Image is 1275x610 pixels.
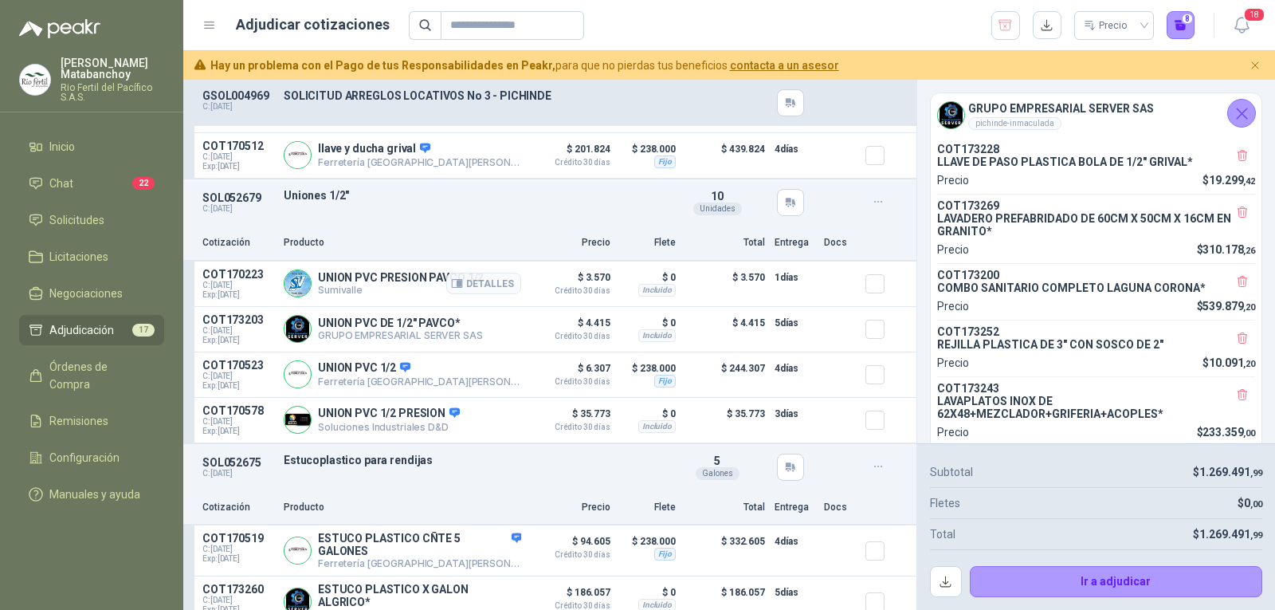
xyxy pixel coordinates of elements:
[1202,243,1255,256] span: 310.178
[202,152,274,162] span: C: [DATE]
[937,338,1255,351] p: REJILLA PLASTICA DE 3" CON SOSCO DE 2"
[202,359,274,372] p: COT170523
[19,443,164,473] a: Configuración
[714,455,720,467] span: 5
[654,155,676,168] div: Fijo
[284,454,668,466] p: Estucoplastico para rendijas
[318,583,521,608] p: ESTUCO PLASTICO X GALON ALGRICO*
[202,372,274,381] span: C: [DATE]
[930,463,973,481] p: Subtotal
[620,268,676,287] p: $ 0
[1243,428,1255,439] span: ,00
[1197,423,1256,441] p: $
[620,235,676,250] p: Flete
[937,297,969,315] p: Precio
[446,273,521,294] button: Detalles
[685,500,765,515] p: Total
[1243,359,1255,369] span: ,20
[1243,7,1265,22] span: 18
[1250,468,1262,478] span: ,99
[318,361,521,376] p: UNION PVC 1/2
[1243,302,1255,313] span: ,20
[968,117,1061,130] div: pichinde-inmaculada
[1199,528,1262,541] span: 1.269.491
[202,140,274,152] p: COT170512
[318,557,521,569] p: Ferretería [GEOGRAPHIC_DATA][PERSON_NAME]
[824,235,856,250] p: Docs
[937,143,1255,155] p: COT173228
[49,321,114,339] span: Adjudicación
[318,407,460,421] p: UNION PVC 1/2 PRESION
[202,596,274,605] span: C: [DATE]
[202,404,274,417] p: COT170578
[284,500,521,515] p: Producto
[638,284,676,297] div: Incluido
[210,59,555,72] b: Hay un problema con el Pago de tus Responsabilidades en Peakr,
[236,14,390,36] h1: Adjudicar cotizaciones
[775,532,814,551] p: 4 días
[531,551,610,559] span: Crédito 30 días
[685,235,765,250] p: Total
[1084,14,1130,37] div: Precio
[318,142,521,156] p: llave y ducha grival
[1202,354,1255,372] p: $
[318,317,483,329] p: UNION PVC DE 1/2" PAVCO*
[202,456,274,469] p: SOL052675
[824,500,856,515] p: Docs
[531,235,610,250] p: Precio
[20,65,50,95] img: Company Logo
[202,326,274,336] span: C: [DATE]
[202,102,274,112] p: C: [DATE]
[284,537,311,564] img: Company Logo
[937,395,1255,420] p: LAVAPLATOS INOX DE 62X48+MEZCLADOR+GRIFERIA+ACOPLES*
[202,235,274,250] p: Cotización
[202,427,274,436] span: Exp: [DATE]
[318,329,483,341] p: GRUPO EMPRESARIAL SERVER SAS
[19,19,100,38] img: Logo peakr
[61,57,164,80] p: [PERSON_NAME] Matabanchoy
[531,159,610,167] span: Crédito 30 días
[685,404,765,436] p: $ 35.773
[202,381,274,391] span: Exp: [DATE]
[318,376,521,388] p: Ferretería [GEOGRAPHIC_DATA][PERSON_NAME]
[531,500,610,515] p: Precio
[202,500,274,515] p: Cotización
[531,333,610,340] span: Crédito 30 días
[284,407,311,433] img: Company Logo
[1193,463,1262,481] p: $
[132,177,155,190] span: 22
[1250,499,1262,510] span: ,00
[49,138,75,155] span: Inicio
[938,102,964,128] img: Company Logo
[318,284,484,296] p: Sumivalle
[318,421,460,433] p: Soluciones Industriales D&D
[1197,241,1256,258] p: $
[775,359,814,378] p: 4 días
[937,423,969,441] p: Precio
[1202,426,1255,439] span: 233.359
[49,412,108,430] span: Remisiones
[1199,466,1262,478] span: 1.269.491
[775,404,814,423] p: 3 días
[654,375,676,388] div: Fijo
[202,469,274,478] p: C: [DATE]
[284,270,311,297] img: Company Logo
[620,140,676,159] p: $ 238.000
[531,140,610,167] p: $ 201.824
[202,162,274,171] span: Exp: [DATE]
[968,100,1154,117] h4: GRUPO EMPRESARIAL SERVER SAS
[202,89,274,102] p: GSOL004969
[937,171,969,189] p: Precio
[202,281,274,290] span: C: [DATE]
[620,313,676,333] p: $ 0
[1246,56,1265,76] button: Cerrar
[202,583,274,596] p: COT173260
[318,532,521,557] p: ESTUCO PLASTICO CÑTE 5 GALONES
[620,404,676,423] p: $ 0
[1243,246,1255,256] span: ,26
[284,189,668,202] p: Uniones 1/2"
[937,212,1255,238] p: LAVADERO PREFABRIDADO DE 60CM X 50CM X 16CM EN GRANITO*
[202,554,274,564] span: Exp: [DATE]
[1197,297,1256,315] p: $
[937,269,1255,281] p: COT173200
